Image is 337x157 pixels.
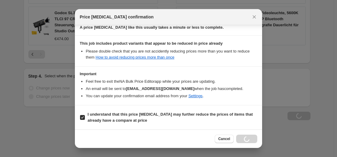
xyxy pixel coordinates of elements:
[88,112,253,123] b: I understand that this price [MEDICAL_DATA] may further reduce the prices of items that already h...
[96,55,175,59] a: How to avoid reducing prices more than once
[215,135,234,143] button: Cancel
[86,86,257,92] li: An email will be sent to when the job has completed .
[86,78,257,85] li: Feel free to exit the NA Bulk Price Editor app while your prices are updating.
[126,86,194,91] b: [EMAIL_ADDRESS][DOMAIN_NAME]
[80,41,223,46] b: This job includes product variants that appear to be reduced in price already
[80,14,154,20] span: Price [MEDICAL_DATA] confirmation
[80,72,257,76] h3: Important
[250,13,258,21] button: Close
[86,48,257,60] li: Please double check that you are not accidently reducing prices more than you want to reduce them
[80,25,224,30] b: A price [MEDICAL_DATA] like this usually takes a minute or less to complete.
[218,136,230,141] span: Cancel
[86,93,257,99] li: You can update your confirmation email address from your .
[188,94,203,98] a: Settings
